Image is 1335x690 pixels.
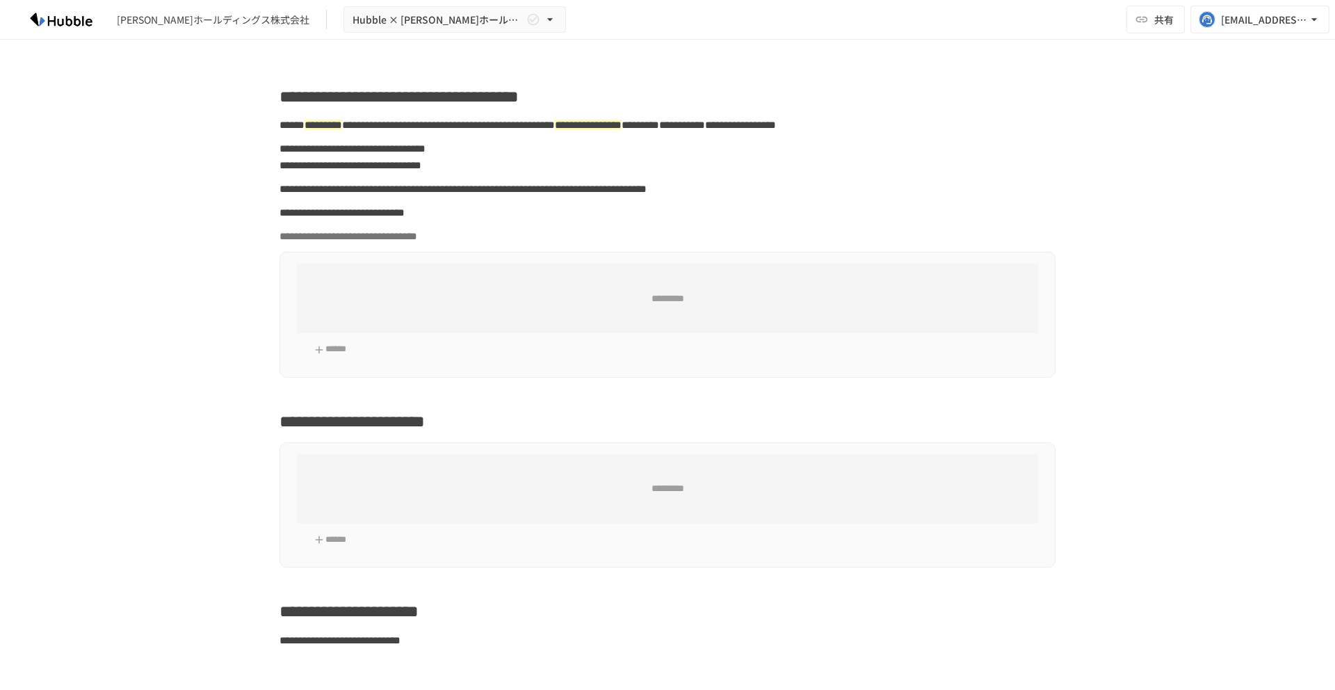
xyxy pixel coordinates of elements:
button: 共有 [1126,6,1185,33]
button: Hubble × [PERSON_NAME]ホールディングス株式会社 オンボーディングプロジェクト [343,6,566,33]
button: [EMAIL_ADDRESS][DOMAIN_NAME] [1190,6,1329,33]
div: [EMAIL_ADDRESS][DOMAIN_NAME] [1221,11,1307,29]
img: HzDRNkGCf7KYO4GfwKnzITak6oVsp5RHeZBEM1dQFiQ [17,8,106,31]
span: 共有 [1154,12,1174,27]
div: [PERSON_NAME]ホールディングス株式会社 [117,13,309,27]
span: Hubble × [PERSON_NAME]ホールディングス株式会社 オンボーディングプロジェクト [353,11,524,29]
